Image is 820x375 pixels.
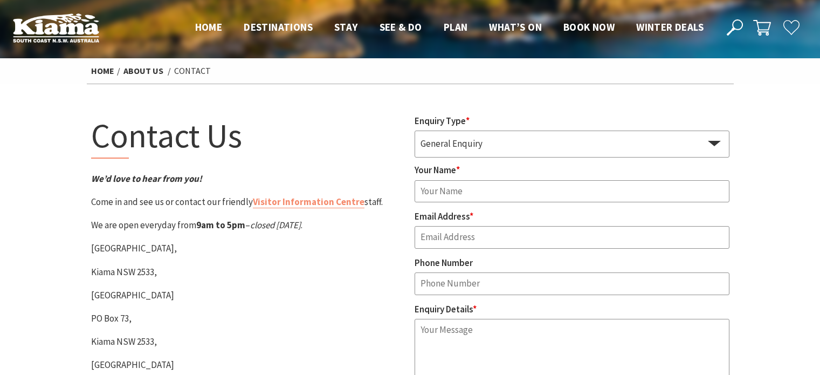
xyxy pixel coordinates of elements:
[444,21,468,33] span: Plan
[380,21,422,33] span: See & Do
[91,288,406,303] p: [GEOGRAPHIC_DATA]
[415,115,470,127] label: Enquiry Type
[415,257,473,269] label: Phone Number
[91,195,406,209] p: Come in and see us or contact our friendly staff.
[184,19,714,37] nav: Main Menu
[196,219,245,231] strong: 9am to 5pm
[415,226,729,249] input: Email Address
[91,311,406,326] p: PO Box 73,
[415,164,460,176] label: Your Name
[91,265,406,279] p: Kiama NSW 2533,
[91,241,406,256] p: [GEOGRAPHIC_DATA],
[91,335,406,349] p: Kiama NSW 2533,
[253,196,364,208] a: Visitor Information Centre
[415,180,729,203] input: Your Name
[334,21,358,33] span: Stay
[91,114,406,159] h1: Contact Us
[489,21,542,33] span: What’s On
[174,64,211,78] li: Contact
[13,13,99,43] img: Kiama Logo
[91,65,114,77] a: Home
[415,303,477,315] label: Enquiry Details
[250,219,301,231] em: closed [DATE]
[91,173,202,185] em: We’d love to hear from you!
[636,21,704,33] span: Winter Deals
[123,65,163,77] a: About Us
[415,272,729,295] input: Phone Number
[91,358,406,372] p: [GEOGRAPHIC_DATA]
[563,21,615,33] span: Book now
[195,21,223,33] span: Home
[415,210,473,222] label: Email Address
[91,218,406,233] p: We are open everyday from – .
[244,21,313,33] span: Destinations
